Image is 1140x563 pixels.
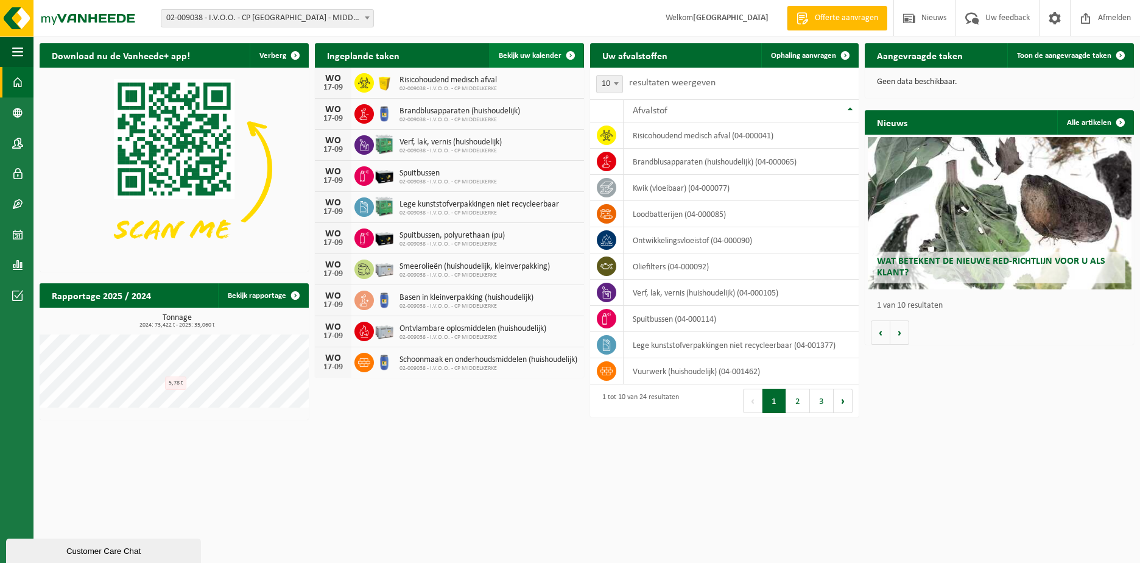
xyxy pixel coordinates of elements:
[624,306,859,332] td: spuitbussen (04-000114)
[161,9,374,27] span: 02-009038 - I.V.O.O. - CP MIDDELKERKE - MIDDELKERKE
[321,353,345,363] div: WO
[399,334,546,341] span: 02-009038 - I.V.O.O. - CP MIDDELKERKE
[834,389,853,413] button: Next
[321,322,345,332] div: WO
[786,389,810,413] button: 2
[624,149,859,175] td: brandblusapparaten (huishoudelijk) (04-000065)
[161,10,373,27] span: 02-009038 - I.V.O.O. - CP MIDDELKERKE - MIDDELKERKE
[374,165,395,185] img: PB-LB-0680-HPE-BK-11
[499,52,561,60] span: Bekijk uw kalender
[596,75,623,93] span: 10
[374,227,395,247] img: PB-LB-0680-HPE-BK-11
[877,257,1105,278] span: Wat betekent de nieuwe RED-richtlijn voor u als klant?
[624,201,859,227] td: loodbatterijen (04-000085)
[399,147,502,155] span: 02-009038 - I.V.O.O. - CP MIDDELKERKE
[374,351,395,372] img: PB-OT-0120-HPE-00-02
[810,389,834,413] button: 3
[399,138,502,147] span: Verf, lak, vernis (huishoudelijk)
[321,332,345,341] div: 17-09
[865,110,920,134] h2: Nieuws
[693,13,769,23] strong: [GEOGRAPHIC_DATA]
[321,177,345,185] div: 17-09
[590,43,680,67] h2: Uw afvalstoffen
[321,105,345,115] div: WO
[218,283,308,308] a: Bekijk rapportage
[1007,43,1133,68] a: Toon de aangevraagde taken
[315,43,412,67] h2: Ingeplande taken
[771,52,836,60] span: Ophaling aanvragen
[865,43,975,67] h2: Aangevraagde taken
[259,52,286,60] span: Verberg
[374,71,395,92] img: LP-SB-00050-HPE-22
[321,291,345,301] div: WO
[46,322,309,328] span: 2024: 73,422 t - 2025: 35,060 t
[374,258,395,278] img: PB-LB-0680-HPE-GY-11
[890,320,909,345] button: Volgende
[321,198,345,208] div: WO
[321,83,345,92] div: 17-09
[399,355,577,365] span: Schoonmaak en onderhoudsmiddelen (huishoudelijk)
[629,78,716,88] label: resultaten weergeven
[624,253,859,280] td: oliefilters (04-000092)
[624,122,859,149] td: risicohoudend medisch afval (04-000041)
[399,200,559,210] span: Lege kunststofverpakkingen niet recycleerbaar
[624,358,859,384] td: vuurwerk (huishoudelijk) (04-001462)
[1017,52,1111,60] span: Toon de aangevraagde taken
[761,43,857,68] a: Ophaling aanvragen
[762,389,786,413] button: 1
[321,229,345,239] div: WO
[321,136,345,146] div: WO
[1057,110,1133,135] a: Alle artikelen
[787,6,887,30] a: Offerte aanvragen
[6,536,203,563] iframe: chat widget
[877,302,1128,310] p: 1 van 10 resultaten
[624,280,859,306] td: verf, lak, vernis (huishoudelijk) (04-000105)
[374,195,395,218] img: PB-HB-1400-HPE-GN-11
[321,301,345,310] div: 17-09
[40,68,309,269] img: Download de VHEPlus App
[596,388,679,414] div: 1 tot 10 van 24 resultaten
[399,293,533,303] span: Basen in kleinverpakking (huishoudelijk)
[624,332,859,358] td: Lege kunststofverpakkingen niet recycleerbaar (04-001377)
[321,260,345,270] div: WO
[624,227,859,253] td: ontwikkelingsvloeistof (04-000090)
[40,283,163,307] h2: Rapportage 2025 / 2024
[399,107,520,116] span: Brandblusapparaten (huishoudelijk)
[868,137,1131,289] a: Wat betekent de nieuwe RED-richtlijn voor u als klant?
[399,210,559,217] span: 02-009038 - I.V.O.O. - CP MIDDELKERKE
[399,85,497,93] span: 02-009038 - I.V.O.O. - CP MIDDELKERKE
[321,146,345,154] div: 17-09
[321,270,345,278] div: 17-09
[743,389,762,413] button: Previous
[40,43,202,67] h2: Download nu de Vanheede+ app!
[46,314,309,328] h3: Tonnage
[321,208,345,216] div: 17-09
[633,106,667,116] span: Afvalstof
[321,115,345,123] div: 17-09
[321,167,345,177] div: WO
[321,363,345,372] div: 17-09
[399,241,505,248] span: 02-009038 - I.V.O.O. - CP MIDDELKERKE
[374,102,395,123] img: PB-OT-0120-HPE-00-02
[399,272,550,279] span: 02-009038 - I.V.O.O. - CP MIDDELKERKE
[374,320,395,341] img: PB-LB-0680-HPE-GY-11
[321,74,345,83] div: WO
[399,262,550,272] span: Smeerolieën (huishoudelijk, kleinverpakking)
[877,78,1122,87] p: Geen data beschikbaar.
[812,12,881,24] span: Offerte aanvragen
[399,76,497,85] span: Risicohoudend medisch afval
[624,175,859,201] td: kwik (vloeibaar) (04-000077)
[871,320,890,345] button: Vorige
[399,365,577,372] span: 02-009038 - I.V.O.O. - CP MIDDELKERKE
[374,289,395,310] img: PB-OT-0120-HPE-00-02
[321,239,345,247] div: 17-09
[399,179,497,186] span: 02-009038 - I.V.O.O. - CP MIDDELKERKE
[399,231,505,241] span: Spuitbussen, polyurethaan (pu)
[399,116,520,124] span: 02-009038 - I.V.O.O. - CP MIDDELKERKE
[399,169,497,179] span: Spuitbussen
[250,43,308,68] button: Verberg
[165,377,186,390] div: 5,78 t
[399,324,546,334] span: Ontvlambare oplosmiddelen (huishoudelijk)
[374,133,395,155] img: PB-HB-1400-HPE-GN-11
